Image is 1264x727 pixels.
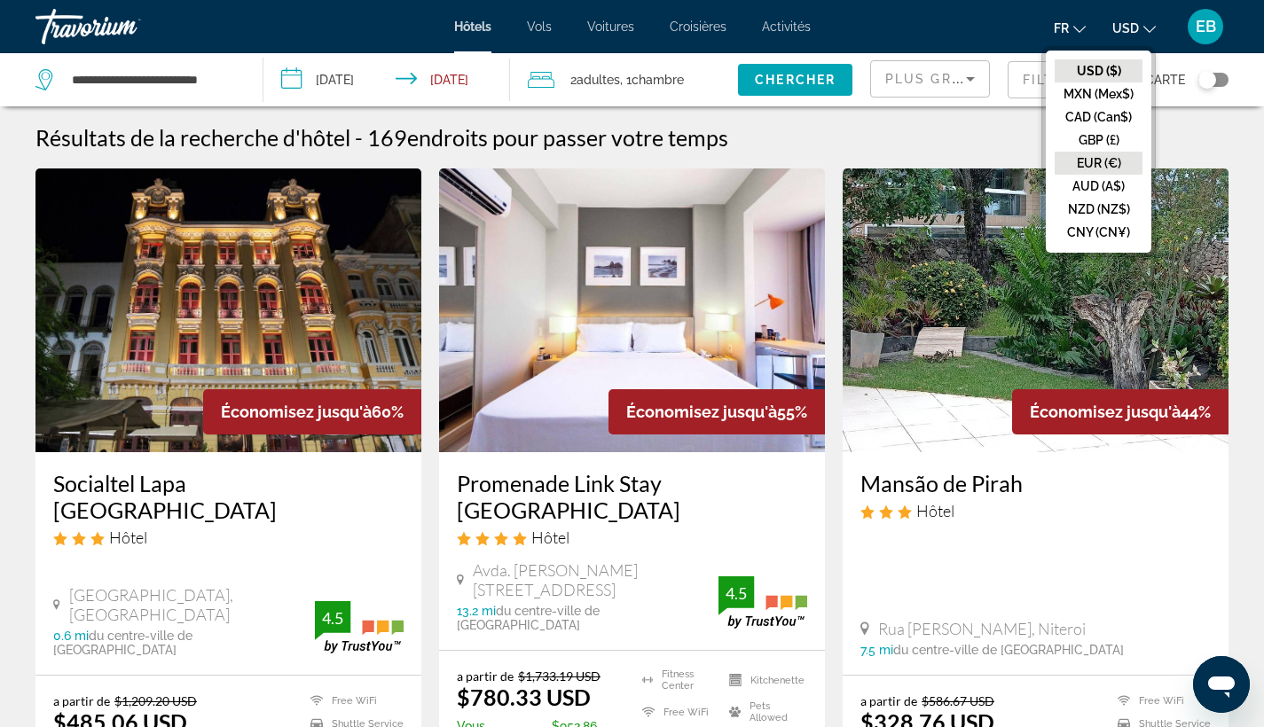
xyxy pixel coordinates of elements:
span: Avda. [PERSON_NAME][STREET_ADDRESS] [473,560,718,599]
img: trustyou-badge.svg [718,576,807,629]
li: Free WiFi [1109,693,1211,708]
button: EUR (€) [1055,152,1142,175]
button: Filter [1008,60,1127,99]
iframe: Bouton de lancement de la fenêtre de messagerie [1193,656,1250,713]
div: 3 star Hotel [53,528,404,547]
span: a partir de [457,668,514,684]
span: du centre-ville de [GEOGRAPHIC_DATA] [457,604,600,632]
span: [GEOGRAPHIC_DATA], [GEOGRAPHIC_DATA] [69,585,315,624]
button: CAD (Can$) [1055,106,1142,129]
button: NZD (NZ$) [1055,198,1142,221]
span: a partir de [860,693,917,708]
span: EB [1196,18,1216,35]
li: Pets Allowed [720,700,807,723]
button: USD ($) [1055,59,1142,82]
a: Activités [762,20,811,34]
span: Chambre [632,73,684,87]
button: GBP (£) [1055,129,1142,152]
h2: 169 [367,124,728,151]
span: 0.6 mi [53,629,89,643]
button: Change currency [1112,15,1156,41]
span: 2 [570,67,620,92]
img: Hotel image [35,168,421,452]
span: Adultes [577,73,620,87]
button: CNY (CN¥) [1055,221,1142,244]
button: MXN (Mex$) [1055,82,1142,106]
del: $1,209.20 USD [114,693,197,708]
span: Économisez jusqu'à [221,403,372,421]
a: Vols [527,20,552,34]
div: 44% [1012,389,1229,434]
span: Chercher [755,73,836,87]
h1: Résultats de la recherche d'hôtel [35,124,350,151]
button: Toggle map [1185,72,1229,88]
a: Croisières [670,20,726,34]
span: USD [1112,21,1139,35]
button: Check-in date: Feb 16, 2026 Check-out date: Feb 23, 2026 [263,53,509,106]
span: endroits pour passer votre temps [407,124,728,151]
del: $1,733.19 USD [518,668,601,684]
span: Hôtel [916,501,954,520]
div: 4 star Hotel [457,528,807,547]
div: 55% [608,389,825,434]
button: Travelers: 2 adults, 0 children [510,53,738,106]
div: 4.5 [718,582,754,604]
button: Change language [1054,15,1086,41]
button: AUD (A$) [1055,175,1142,198]
a: Promenade Link Stay [GEOGRAPHIC_DATA] [457,470,807,523]
div: 4.5 [315,607,350,629]
span: Économisez jusqu'à [1030,403,1181,421]
span: 7.5 mi [860,643,893,657]
a: Voitures [587,20,634,34]
span: du centre-ville de [GEOGRAPHIC_DATA] [893,643,1124,657]
a: Travorium [35,4,213,50]
div: 60% [203,389,421,434]
li: Free WiFi [302,693,404,708]
span: fr [1054,21,1069,35]
a: Mansão de Pirah [860,470,1211,496]
span: Carte [1145,67,1185,92]
span: Plus grandes économies [885,72,1097,86]
ins: $780.33 USD [457,684,591,710]
span: Hôtel [109,528,147,547]
span: - [355,124,363,151]
button: Chercher [738,64,852,96]
a: Socialtel Lapa [GEOGRAPHIC_DATA] [53,470,404,523]
span: du centre-ville de [GEOGRAPHIC_DATA] [53,629,192,657]
img: Hotel image [439,168,825,452]
div: 3 star Hotel [860,501,1211,520]
img: Hotel image [843,168,1229,452]
button: User Menu [1182,8,1229,45]
span: a partir de [53,693,110,708]
span: Rua [PERSON_NAME], Niteroi [878,619,1086,638]
li: Fitness Center [633,668,720,692]
img: trustyou-badge.svg [315,601,404,653]
span: Économisez jusqu'à [626,403,777,421]
li: Kitchenette [720,668,807,692]
span: , 1 [620,67,684,92]
li: Free WiFi [633,700,720,723]
span: 13.2 mi [457,604,496,618]
span: Hôtel [531,528,569,547]
del: $586.67 USD [922,693,994,708]
a: Hôtels [454,20,491,34]
mat-select: Sort by [885,68,975,90]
